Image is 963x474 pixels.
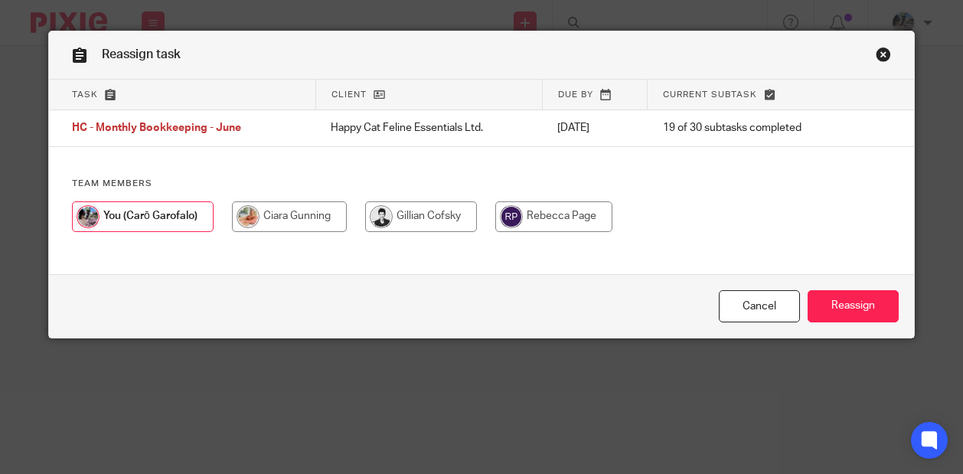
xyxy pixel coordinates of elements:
[72,123,241,134] span: HC - Monthly Bookkeeping - June
[876,47,891,67] a: Close this dialog window
[557,120,632,136] p: [DATE]
[72,90,98,99] span: Task
[102,48,181,60] span: Reassign task
[719,290,800,323] a: Close this dialog window
[648,110,857,147] td: 19 of 30 subtasks completed
[663,90,757,99] span: Current subtask
[72,178,891,190] h4: Team members
[558,90,593,99] span: Due by
[331,90,367,99] span: Client
[808,290,899,323] input: Reassign
[331,120,527,136] p: Happy Cat Feline Essentials Ltd.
